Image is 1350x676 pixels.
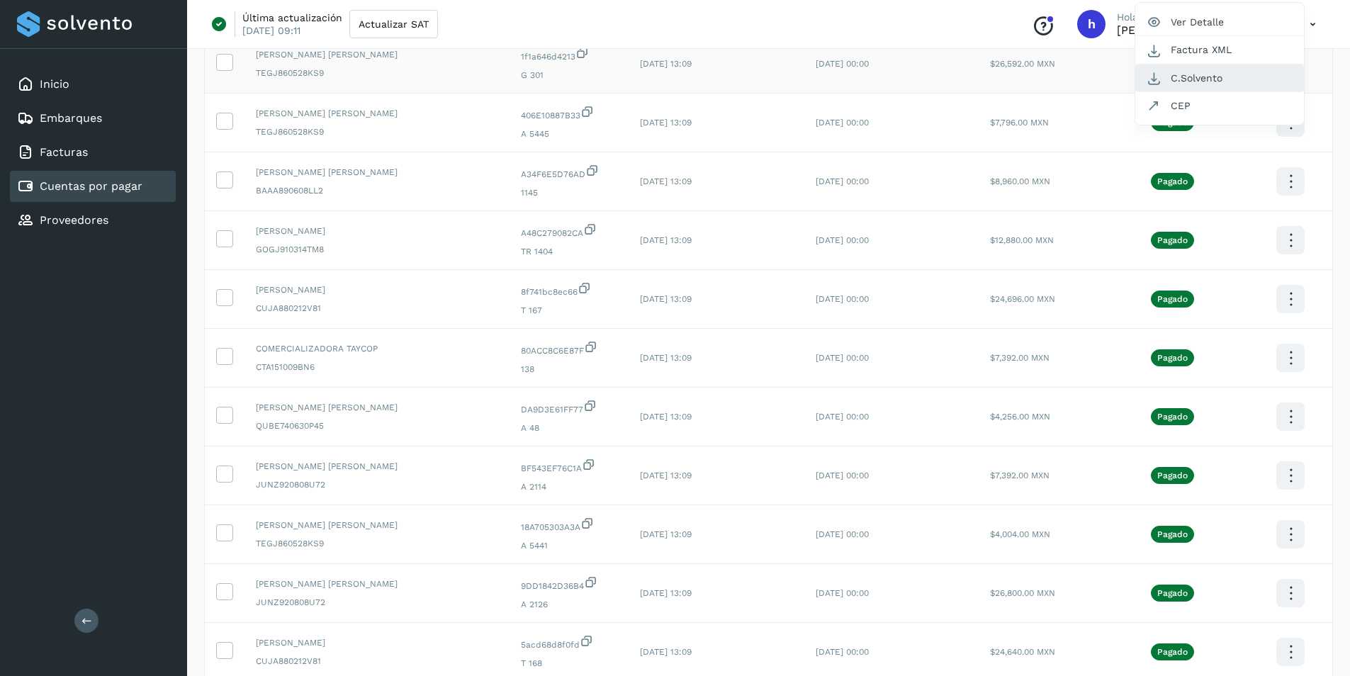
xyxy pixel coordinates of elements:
div: Inicio [10,69,176,100]
div: Facturas [10,137,176,168]
a: Facturas [40,145,88,159]
div: Cuentas por pagar [10,171,176,202]
button: CEP [1135,92,1304,119]
a: Embarques [40,111,102,125]
button: C.Solvento [1135,64,1304,92]
a: Cuentas por pagar [40,179,142,193]
div: Embarques [10,103,176,134]
a: Proveedores [40,213,108,227]
button: Ver Detalle [1135,9,1304,36]
a: Inicio [40,77,69,91]
button: Factura XML [1135,36,1304,64]
div: Proveedores [10,205,176,236]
